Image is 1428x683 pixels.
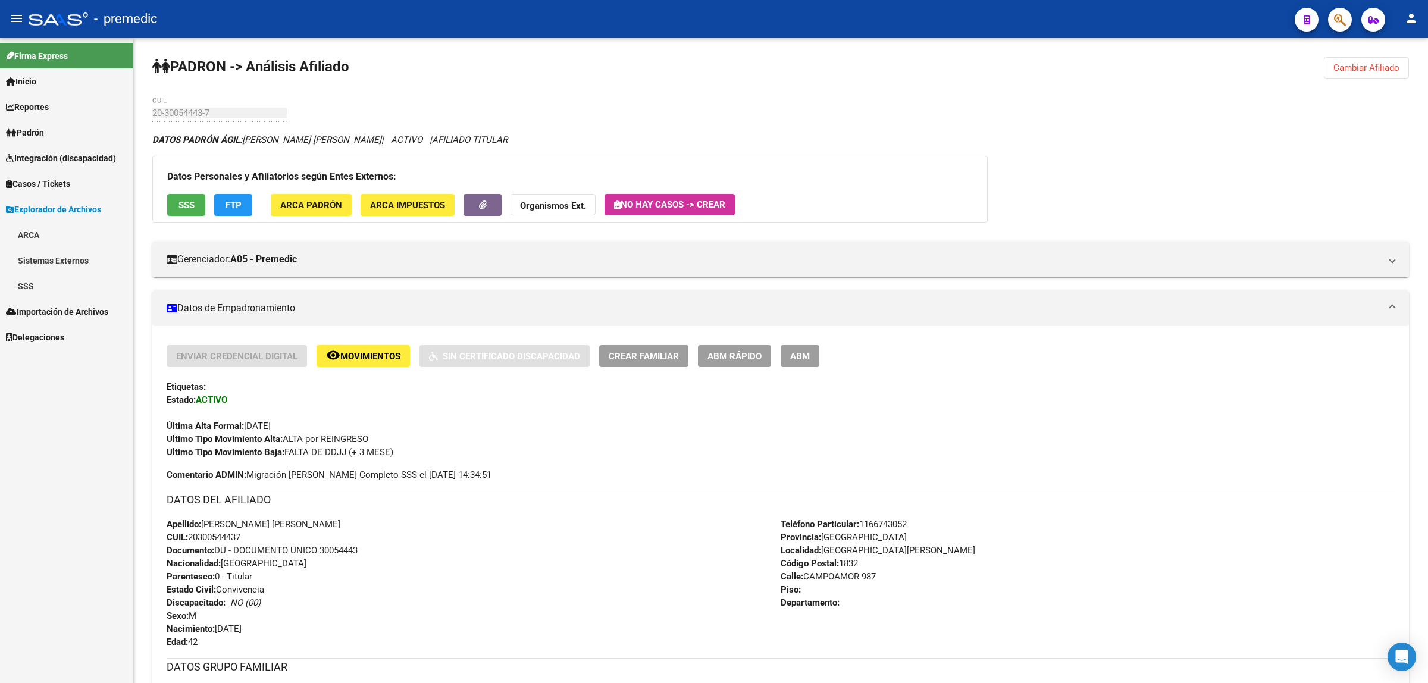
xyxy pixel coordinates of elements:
[167,545,214,556] strong: Documento:
[317,345,410,367] button: Movimientos
[167,532,188,543] strong: CUIL:
[781,345,819,367] button: ABM
[167,637,188,647] strong: Edad:
[167,434,283,444] strong: Ultimo Tipo Movimiento Alta:
[152,290,1409,326] mat-expansion-panel-header: Datos de Empadronamiento
[167,447,284,458] strong: Ultimo Tipo Movimiento Baja:
[167,624,242,634] span: [DATE]
[230,597,261,608] i: NO (00)
[226,200,242,211] span: FTP
[340,351,400,362] span: Movimientos
[605,194,735,215] button: No hay casos -> Crear
[152,134,242,145] strong: DATOS PADRÓN ÁGIL:
[167,532,240,543] span: 20300544437
[781,532,907,543] span: [GEOGRAPHIC_DATA]
[511,194,596,216] button: Organismos Ext.
[6,331,64,344] span: Delegaciones
[781,571,803,582] strong: Calle:
[271,194,352,216] button: ARCA Padrón
[781,519,907,530] span: 1166743052
[167,545,358,556] span: DU - DOCUMENTO UNICO 30054443
[370,200,445,211] span: ARCA Impuestos
[167,571,215,582] strong: Parentesco:
[167,519,340,530] span: [PERSON_NAME] [PERSON_NAME]
[781,558,858,569] span: 1832
[167,519,201,530] strong: Apellido:
[781,584,801,595] strong: Piso:
[167,345,307,367] button: Enviar Credencial Digital
[167,381,206,392] strong: Etiquetas:
[790,351,810,362] span: ABM
[167,558,306,569] span: [GEOGRAPHIC_DATA]
[230,253,297,266] strong: A05 - Premedic
[167,637,198,647] span: 42
[1333,62,1399,73] span: Cambiar Afiliado
[1404,11,1418,26] mat-icon: person
[152,58,349,75] strong: PADRON -> Análisis Afiliado
[176,351,297,362] span: Enviar Credencial Digital
[167,610,196,621] span: M
[167,584,216,595] strong: Estado Civil:
[6,203,101,216] span: Explorador de Archivos
[280,200,342,211] span: ARCA Padrón
[361,194,455,216] button: ARCA Impuestos
[167,624,215,634] strong: Nacimiento:
[6,177,70,190] span: Casos / Tickets
[6,305,108,318] span: Importación de Archivos
[167,610,189,621] strong: Sexo:
[167,168,973,185] h3: Datos Personales y Afiliatorios según Entes Externos:
[781,545,975,556] span: [GEOGRAPHIC_DATA][PERSON_NAME]
[167,491,1395,508] h3: DATOS DEL AFILIADO
[152,134,508,145] i: | ACTIVO |
[781,545,821,556] strong: Localidad:
[167,597,226,608] strong: Discapacitado:
[167,434,368,444] span: ALTA por REINGRESO
[167,469,246,480] strong: Comentario ADMIN:
[6,101,49,114] span: Reportes
[520,200,586,211] strong: Organismos Ext.
[167,421,244,431] strong: Última Alta Formal:
[614,199,725,210] span: No hay casos -> Crear
[599,345,688,367] button: Crear Familiar
[1388,643,1416,671] div: Open Intercom Messenger
[781,532,821,543] strong: Provincia:
[326,348,340,362] mat-icon: remove_red_eye
[707,351,762,362] span: ABM Rápido
[6,126,44,139] span: Padrón
[419,345,590,367] button: Sin Certificado Discapacidad
[167,468,491,481] span: Migración [PERSON_NAME] Completo SSS el [DATE] 14:34:51
[609,351,679,362] span: Crear Familiar
[781,597,840,608] strong: Departamento:
[781,571,876,582] span: CAMPOAMOR 987
[167,571,252,582] span: 0 - Titular
[167,253,1380,266] mat-panel-title: Gerenciador:
[781,558,839,569] strong: Código Postal:
[152,134,381,145] span: [PERSON_NAME] [PERSON_NAME]
[6,49,68,62] span: Firma Express
[178,200,195,211] span: SSS
[698,345,771,367] button: ABM Rápido
[167,558,221,569] strong: Nacionalidad:
[94,6,158,32] span: - premedic
[167,659,1395,675] h3: DATOS GRUPO FAMILIAR
[196,394,227,405] strong: ACTIVO
[781,519,859,530] strong: Teléfono Particular:
[1324,57,1409,79] button: Cambiar Afiliado
[167,447,393,458] span: FALTA DE DDJJ (+ 3 MESE)
[432,134,508,145] span: AFILIADO TITULAR
[167,421,271,431] span: [DATE]
[10,11,24,26] mat-icon: menu
[167,194,205,216] button: SSS
[443,351,580,362] span: Sin Certificado Discapacidad
[152,242,1409,277] mat-expansion-panel-header: Gerenciador:A05 - Premedic
[214,194,252,216] button: FTP
[167,302,1380,315] mat-panel-title: Datos de Empadronamiento
[6,75,36,88] span: Inicio
[6,152,116,165] span: Integración (discapacidad)
[167,394,196,405] strong: Estado:
[167,584,264,595] span: Convivencia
